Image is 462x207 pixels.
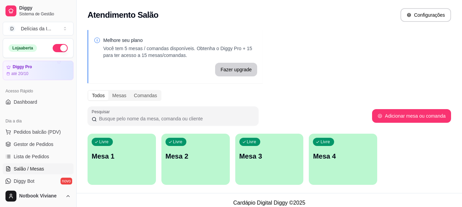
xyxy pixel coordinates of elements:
div: Delícias da I ... [21,25,51,32]
p: Melhore seu plano [103,37,257,44]
button: Select a team [3,22,74,35]
span: Sistema de Gestão [19,11,71,17]
article: até 20/10 [11,71,28,76]
a: Lista de Pedidos [3,151,74,162]
button: Alterar Status [53,44,68,52]
button: LivreMesa 2 [161,134,230,185]
span: Diggy Bot [14,178,35,184]
h2: Atendimento Salão [88,10,158,20]
span: Dashboard [14,99,37,105]
button: Fazer upgrade [215,63,257,76]
div: Dia a dia [3,116,74,127]
p: Mesa 3 [239,151,300,161]
span: Lista de Pedidos [14,153,49,160]
button: LivreMesa 1 [88,134,156,185]
input: Pesquisar [97,115,254,122]
span: Notbook Viviane [19,193,63,199]
span: Pedidos balcão (PDV) [14,129,61,135]
p: Você tem 5 mesas / comandas disponíveis. Obtenha o Diggy Pro + 15 para ter acesso a 15 mesas/coma... [103,45,257,59]
a: Diggy Proaté 20/10 [3,61,74,80]
button: Notbook Viviane [3,188,74,204]
button: Pedidos balcão (PDV) [3,127,74,137]
p: Livre [247,139,256,145]
div: Comandas [130,91,161,100]
div: Loja aberta [9,44,37,52]
a: DiggySistema de Gestão [3,3,74,19]
a: Diggy Botnovo [3,176,74,187]
button: Configurações [400,8,451,22]
div: Todos [88,91,108,100]
a: Salão / Mesas [3,163,74,174]
div: Mesas [108,91,130,100]
div: Acesso Rápido [3,86,74,97]
span: Salão / Mesas [14,165,44,172]
span: D [9,25,15,32]
button: LivreMesa 4 [309,134,377,185]
label: Pesquisar [92,109,112,115]
a: Dashboard [3,97,74,107]
span: Diggy [19,5,71,11]
p: Mesa 2 [166,151,226,161]
button: LivreMesa 3 [235,134,304,185]
span: Gestor de Pedidos [14,141,53,148]
p: Mesa 1 [92,151,152,161]
article: Diggy Pro [13,64,32,70]
a: Gestor de Pedidos [3,139,74,150]
p: Mesa 4 [313,151,373,161]
p: Livre [173,139,183,145]
p: Livre [320,139,330,145]
button: Adicionar mesa ou comanda [372,109,451,123]
p: Livre [99,139,109,145]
